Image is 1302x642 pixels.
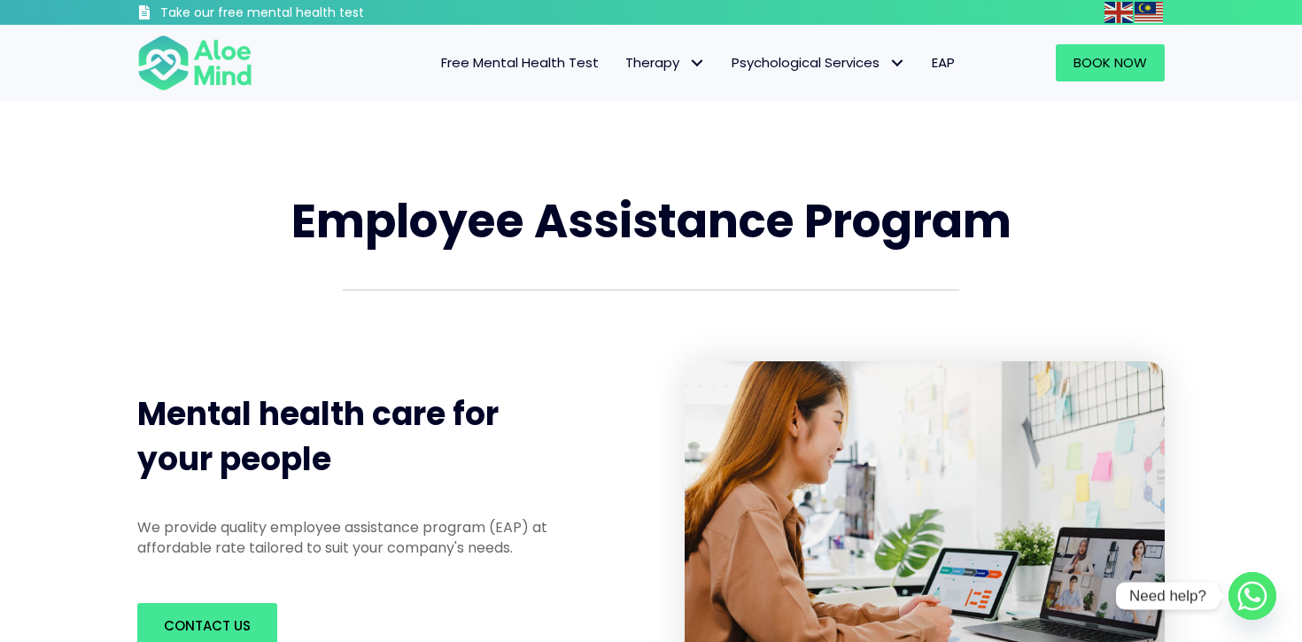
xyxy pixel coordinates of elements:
[291,189,1011,253] span: Employee Assistance Program
[164,616,251,635] span: Contact us
[718,44,918,81] a: Psychological ServicesPsychological Services: submenu
[137,391,499,481] span: Mental health care for your people
[1135,2,1165,22] a: Malay
[275,44,968,81] nav: Menu
[1104,2,1135,22] a: English
[1104,2,1133,23] img: en
[612,44,718,81] a: TherapyTherapy: submenu
[160,4,459,22] h3: Take our free mental health test
[428,44,612,81] a: Free Mental Health Test
[137,517,578,558] p: We provide quality employee assistance program (EAP) at affordable rate tailored to suit your com...
[918,44,968,81] a: EAP
[137,4,459,25] a: Take our free mental health test
[441,53,599,72] span: Free Mental Health Test
[625,53,705,72] span: Therapy
[1056,44,1165,81] a: Book Now
[684,50,709,76] span: Therapy: submenu
[1073,53,1147,72] span: Book Now
[1228,572,1276,620] a: Whatsapp
[884,50,910,76] span: Psychological Services: submenu
[1135,2,1163,23] img: ms
[137,34,252,92] img: Aloe mind Logo
[932,53,955,72] span: EAP
[732,53,905,72] span: Psychological Services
